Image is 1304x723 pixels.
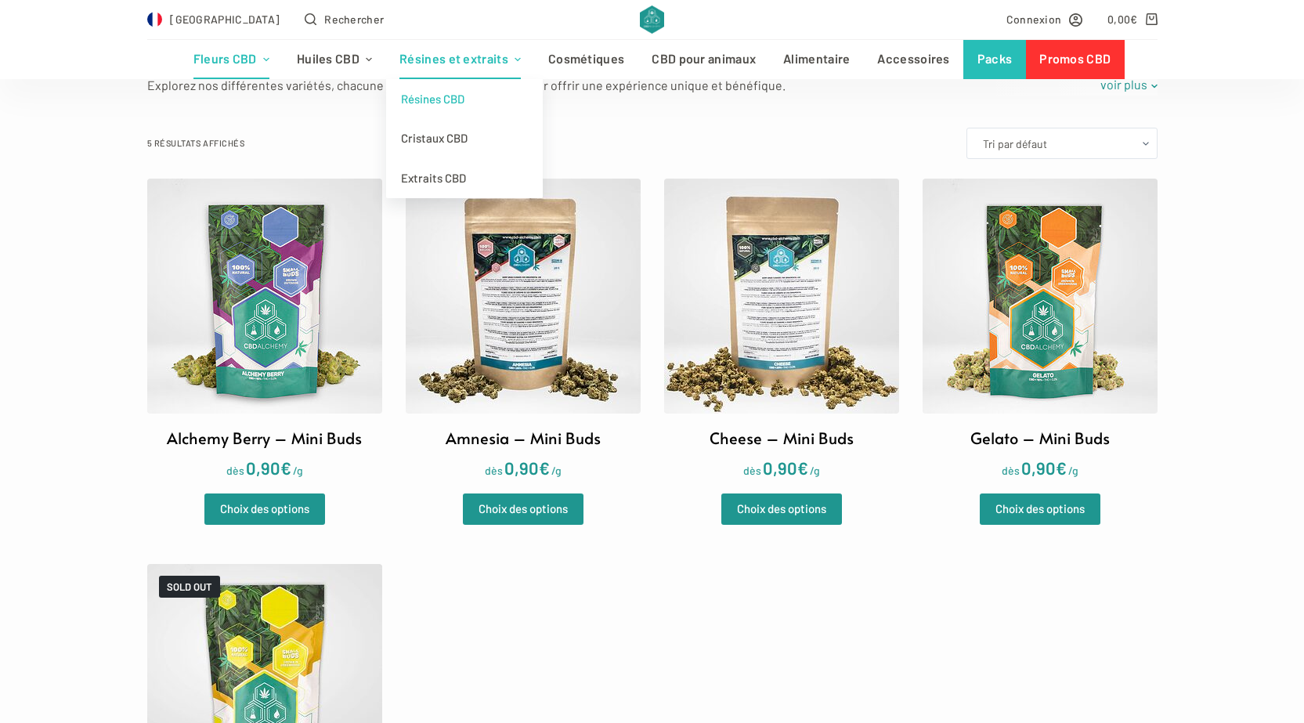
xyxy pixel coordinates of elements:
h2: Gelato – Mini Buds [970,426,1110,450]
a: Extraits CBD [386,158,543,198]
bdi: 0,90 [504,457,550,478]
span: SOLD OUT [159,576,220,598]
span: € [797,457,808,478]
a: Cristaux CBD [386,118,543,158]
bdi: 0,90 [1021,457,1067,478]
span: € [1130,13,1137,26]
a: Sélectionner les options pour “Cheese - Mini Buds” [721,493,842,525]
img: FR Flag [147,12,163,27]
h2: Alchemy Berry – Mini Buds [167,426,362,450]
a: Packs [963,40,1026,79]
a: voir plus [1090,74,1158,95]
a: Amnesia – Mini Buds dès0,90€/g [406,179,641,482]
a: Accessoires [864,40,963,79]
img: CBD Alchemy [640,5,664,34]
a: Sélectionner les options pour “Alchemy Berry - Mini Buds” [204,493,325,525]
a: Résines et extraits [386,40,535,79]
a: Alimentaire [770,40,864,79]
nav: Menu d’en-tête [179,40,1125,79]
a: Cosmétiques [535,40,638,79]
a: Huiles CBD [283,40,385,79]
span: dès [485,464,503,477]
select: Commande [966,128,1158,159]
a: Sélectionner les options pour “Amnesia - Mini Buds” [463,493,583,525]
a: CBD pour animaux [638,40,770,79]
a: Alchemy Berry – Mini Buds dès0,90€/g [147,179,382,482]
a: Select Country [147,10,280,28]
span: /g [810,464,820,477]
span: dès [743,464,761,477]
span: dès [226,464,244,477]
bdi: 0,90 [763,457,808,478]
span: Rechercher [324,10,384,28]
bdi: 0,90 [246,457,291,478]
p: 5 résultats affichés [147,136,245,150]
a: Résines CBD [386,79,543,119]
h2: Cheese – Mini Buds [710,426,854,450]
span: € [539,457,550,478]
a: Panier d’achat [1107,10,1157,28]
bdi: 0,00 [1107,13,1138,26]
span: /g [551,464,562,477]
button: Ouvrir le formulaire de recherche [305,10,384,28]
span: € [280,457,291,478]
a: Gelato – Mini Buds dès0,90€/g [923,179,1158,482]
a: Sélectionner les options pour “Gelato - Mini Buds” [980,493,1100,525]
span: [GEOGRAPHIC_DATA] [170,10,280,28]
span: € [1056,457,1067,478]
span: dès [1002,464,1020,477]
a: Cheese – Mini Buds dès0,90€/g [664,179,899,482]
a: Connexion [1006,10,1083,28]
span: /g [1068,464,1078,477]
span: Connexion [1006,10,1062,28]
span: /g [293,464,303,477]
a: Fleurs CBD [179,40,283,79]
h2: Amnesia – Mini Buds [446,426,601,450]
a: Promos CBD [1026,40,1125,79]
